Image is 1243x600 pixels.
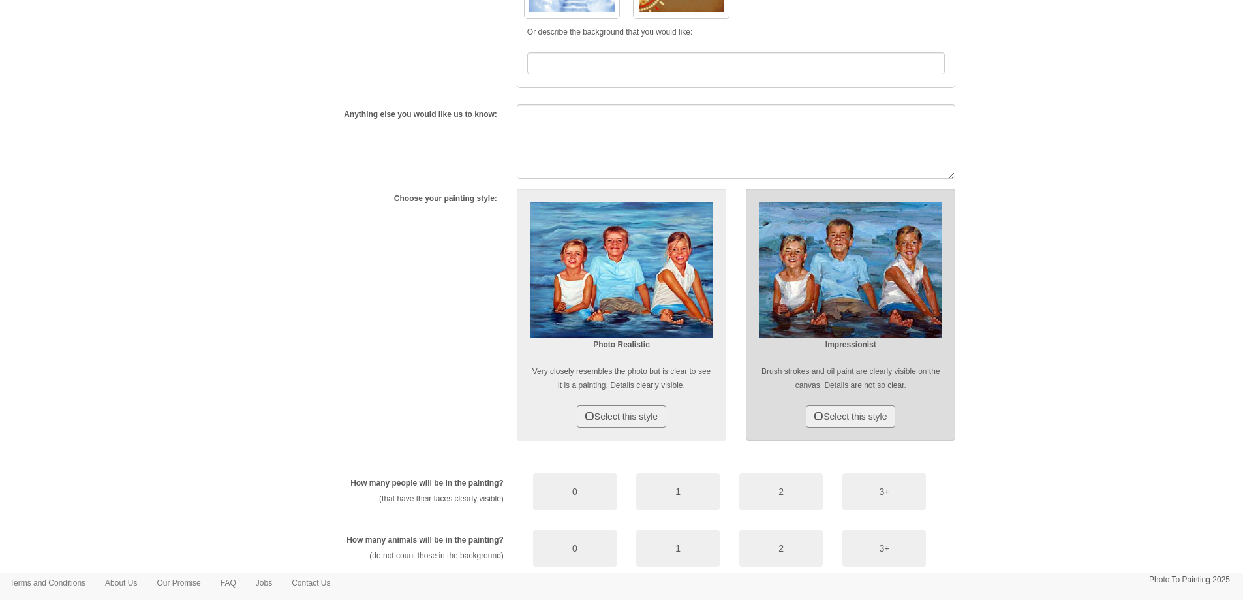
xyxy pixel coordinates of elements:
img: Realism [530,202,713,338]
label: How many people will be in the painting? [350,478,504,489]
button: 1 [636,530,720,567]
button: 0 [533,473,617,510]
button: 3+ [842,530,926,567]
button: 1 [636,473,720,510]
a: Jobs [246,573,282,593]
a: FAQ [211,573,246,593]
p: Photo To Painting 2025 [1149,573,1230,587]
p: Impressionist [759,338,942,352]
a: About Us [95,573,147,593]
button: Select this style [577,405,666,428]
p: Brush strokes and oil paint are clearly visible on the canvas. Details are not so clear. [759,365,942,392]
button: 3+ [842,473,926,510]
label: Anything else you would like us to know: [344,109,497,120]
p: (that have their faces clearly visible) [307,492,504,506]
p: Or describe the background that you would like: [527,25,945,39]
button: 2 [739,530,823,567]
p: (do not count those in the background) [307,549,504,563]
p: Photo Realistic [530,338,713,352]
button: 0 [533,530,617,567]
img: Impressionist [759,202,942,338]
a: Our Promise [147,573,210,593]
button: Select this style [806,405,895,428]
p: Very closely resembles the photo but is clear to see it is a painting. Details clearly visible. [530,365,713,392]
label: How many animals will be in the painting? [346,535,504,546]
a: Contact Us [282,573,340,593]
label: Choose your painting style: [394,193,497,204]
button: 2 [739,473,823,510]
